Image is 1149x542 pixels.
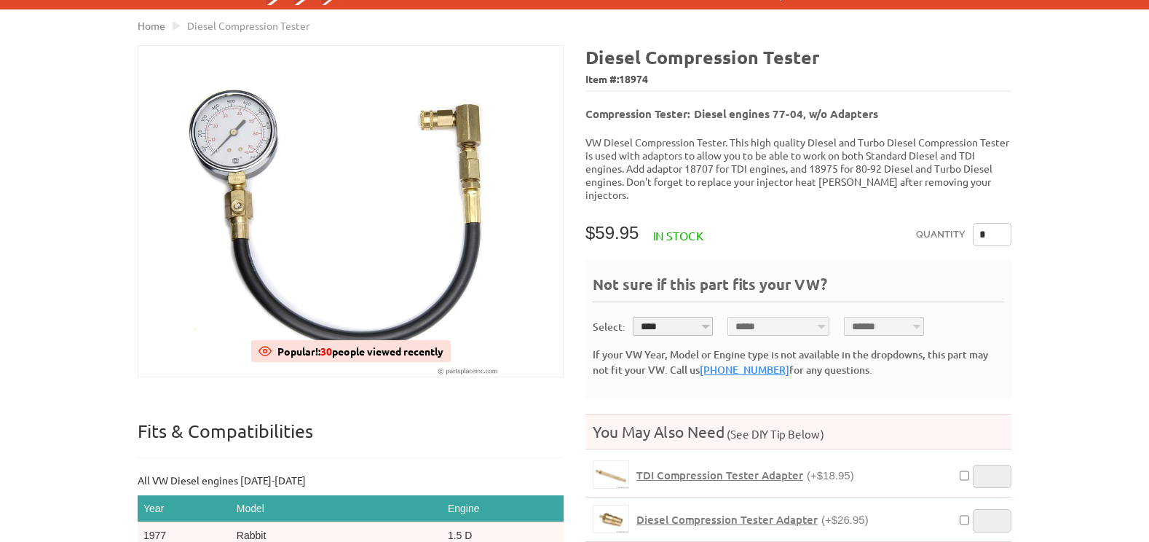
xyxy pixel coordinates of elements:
div: Select: [593,319,625,334]
div: Not sure if this part fits your VW? [593,274,1004,302]
span: TDI Compression Tester Adapter [636,468,803,482]
span: Diesel Compression Tester [187,19,309,32]
span: (+$18.95) [807,469,854,482]
div: If your VW Year, Model or Engine type is not available in the dropdowns, this part may not fit yo... [593,347,1004,377]
img: Diesel Compression Tester Adapter [593,506,628,533]
a: [PHONE_NUMBER] [700,363,789,377]
p: VW Diesel Compression Tester. This high quality Diesel and Turbo Diesel Compression Tester is use... [585,135,1011,201]
label: Quantity [916,223,966,246]
img: Diesel Compression Tester [138,46,563,377]
a: TDI Compression Tester Adapter(+$18.95) [636,468,854,482]
b: Compression Tester: Diesel engines 77-04, w/o Adapters [585,106,878,121]
h4: You May Also Need [585,422,1011,441]
img: TDI Compression Tester Adapter [593,461,628,488]
span: $59.95 [585,223,639,243]
th: Model [231,495,442,522]
a: Diesel Compression Tester Adapter [593,505,629,533]
span: (+$26.95) [821,514,869,526]
span: In stock [653,228,703,243]
th: Engine [442,495,564,522]
p: Fits & Compatibilities [138,420,564,458]
span: (See DIY Tip Below) [724,427,824,441]
p: All VW Diesel engines [DATE]-[DATE] [138,473,564,488]
b: Diesel Compression Tester [585,45,820,68]
th: Year [138,495,231,522]
span: 18974 [619,72,648,85]
span: Item #: [585,69,1011,90]
a: TDI Compression Tester Adapter [593,460,629,489]
a: Diesel Compression Tester Adapter(+$26.95) [636,513,869,527]
a: Home [138,19,165,32]
span: Diesel Compression Tester Adapter [636,512,818,527]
